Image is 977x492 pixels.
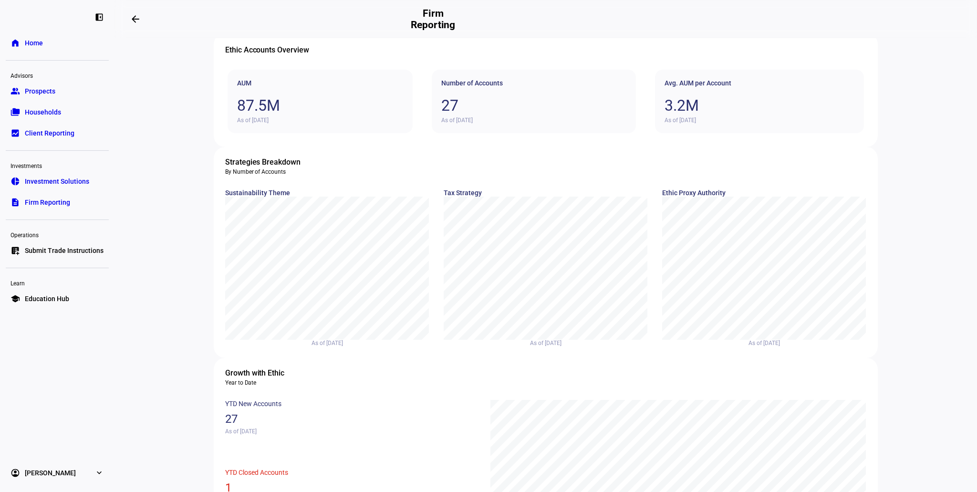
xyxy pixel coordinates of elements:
[406,8,460,31] h2: Firm Reporting
[225,168,866,176] div: By Number of Accounts
[94,12,104,22] eth-mat-symbol: left_panel_close
[665,79,854,87] ethic-insight-title: Avg. AUM per Account
[25,198,70,207] span: Firm Reporting
[441,96,626,115] div: 27
[444,197,647,340] div: chart, 1 series
[733,325,795,330] div: Legend
[225,400,476,408] ethic-insight-title: YTD New Accounts
[576,325,601,330] button: No Tax, Legend item 3 of 3
[225,197,429,340] div: chart, 1 series
[444,189,648,197] ethic-insight-title: Tax Strategy
[733,325,749,330] button: Yes, Legend item 1 of 2
[441,79,626,87] ethic-insight-title: Number of Accounts
[94,468,104,478] eth-mat-symbol: expand_more
[441,117,626,124] ethic-insight-as-of-date: As of [DATE]
[530,325,568,330] button: Unassigned, Legend item 2 of 3
[6,172,109,191] a: pie_chartInvestment Solutions
[25,38,43,48] span: Home
[6,103,109,122] a: folder_copyHouseholds
[6,158,109,172] div: Investments
[10,198,20,207] eth-mat-symbol: description
[237,117,403,124] ethic-insight-as-of-date: As of [DATE]
[225,157,866,168] div: Strategies Breakdown
[10,468,20,478] eth-mat-symbol: account_circle
[10,38,20,48] eth-mat-symbol: home
[335,325,373,330] button: Unassigned, Legend item 2 of 2
[25,468,76,478] span: [PERSON_NAME]
[6,124,109,143] a: bid_landscapeClient Reporting
[489,324,522,330] button: Active Tax, Legend item 1 of 3
[10,86,20,96] eth-mat-symbol: group
[757,325,795,330] button: Unassigned, Legend item 2 of 2
[225,44,866,56] div: Ethic Accounts Overview
[225,189,429,197] ethic-insight-title: Sustainability Theme
[10,246,20,255] eth-mat-symbol: list_alt_add
[25,86,55,96] span: Prospects
[10,128,20,138] eth-mat-symbol: bid_landscape
[6,82,109,101] a: groupProspects
[6,228,109,241] div: Operations
[10,294,20,304] eth-mat-symbol: school
[10,177,20,186] eth-mat-symbol: pie_chart
[25,246,104,255] span: Submit Trade Instructions
[25,177,89,186] span: Investment Solutions
[130,13,141,25] mat-icon: arrow_backwards
[25,128,74,138] span: Client Reporting
[444,340,648,346] ethic-insight-as-of-date: As of [DATE]
[225,469,476,476] ethic-insight-title: YTD Closed Accounts
[665,96,854,115] div: 3.2M
[489,325,601,330] div: Legend
[10,107,20,117] eth-mat-symbol: folder_copy
[281,325,373,330] div: Legend
[225,379,866,387] div: Year to Date
[6,193,109,212] a: descriptionFirm Reporting
[281,325,328,330] button: Custom Theme, Legend item 1 of 2
[225,428,476,435] ethic-insight-as-of-date: As of [DATE]
[6,276,109,289] div: Learn
[662,197,866,340] div: chart, 1 series
[25,107,61,117] span: Households
[225,412,476,426] div: 27
[665,117,854,124] ethic-insight-as-of-date: As of [DATE]
[237,96,403,115] div: 87.5M
[662,189,866,197] ethic-insight-title: Ethic Proxy Authority
[237,79,403,87] ethic-insight-title: AUM
[6,68,109,82] div: Advisors
[225,367,866,379] div: Growth with Ethic
[662,340,866,346] ethic-insight-as-of-date: As of [DATE]
[25,294,69,304] span: Education Hub
[225,340,429,346] ethic-insight-as-of-date: As of [DATE]
[6,33,109,52] a: homeHome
